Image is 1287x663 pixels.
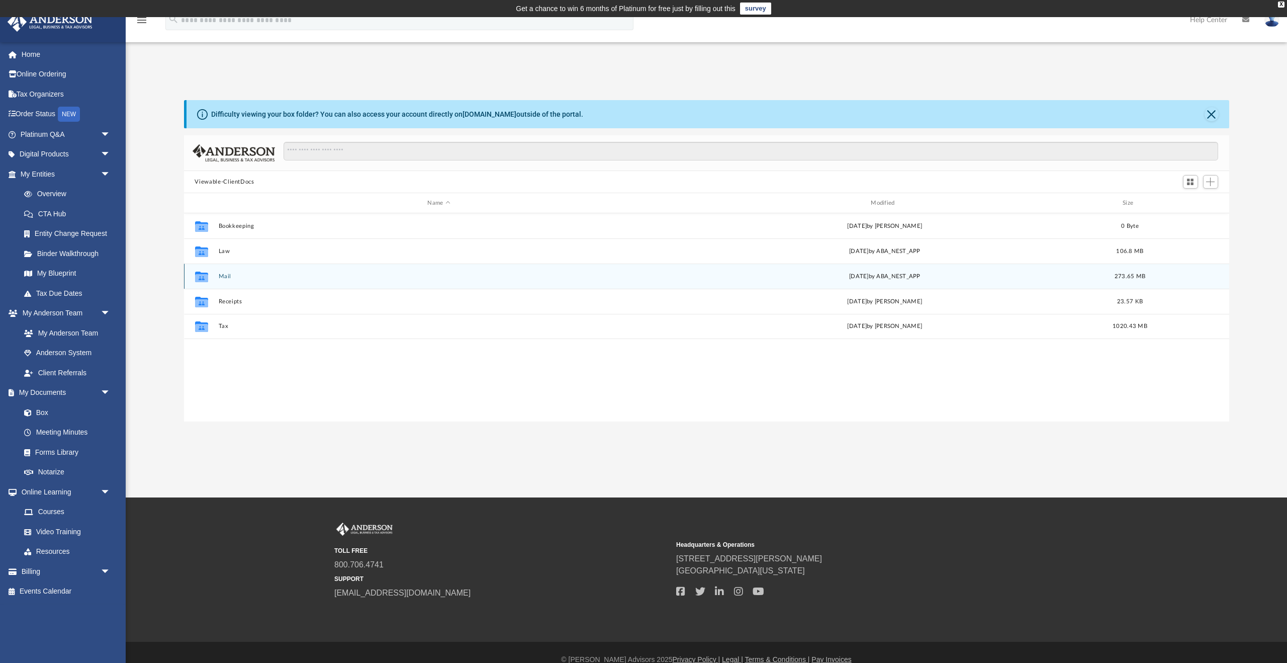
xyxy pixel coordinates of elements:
[168,14,179,25] i: search
[334,560,384,569] a: 800.706.4741
[14,402,116,423] a: Box
[1117,299,1142,304] span: 23.57 KB
[101,482,121,503] span: arrow_drop_down
[218,248,660,255] button: Law
[195,178,254,187] button: Viewable-ClientDocs
[14,264,121,284] a: My Blueprint
[5,12,96,32] img: Anderson Advisors Platinum Portal
[136,14,148,26] i: menu
[1205,107,1219,121] button: Close
[7,582,126,602] a: Events Calendar
[1264,13,1279,27] img: User Pic
[516,3,736,15] div: Get a chance to win 6 months of Platinum for free just by filling out this
[847,323,867,329] span: [DATE]
[14,462,121,482] a: Notarize
[664,297,1106,306] div: [DATE] by [PERSON_NAME]
[218,223,660,229] button: Bookkeeping
[664,222,1106,231] div: [DATE] by [PERSON_NAME]
[7,561,126,582] a: Billingarrow_drop_down
[218,199,659,208] div: Name
[7,164,126,184] a: My Entitiesarrow_drop_down
[188,199,213,208] div: id
[740,3,771,15] a: survey
[1116,248,1143,254] span: 106.8 MB
[7,44,126,64] a: Home
[7,104,126,125] a: Order StatusNEW
[334,523,395,536] img: Anderson Advisors Platinum Portal
[676,566,805,575] a: [GEOGRAPHIC_DATA][US_STATE]
[7,303,121,323] a: My Anderson Teamarrow_drop_down
[136,19,148,26] a: menu
[101,561,121,582] span: arrow_drop_down
[676,540,1011,549] small: Headquarters & Operations
[334,574,669,584] small: SUPPORT
[14,283,126,303] a: Tax Due Dates
[218,273,660,280] button: Mail
[14,343,121,363] a: Anderson System
[101,303,121,324] span: arrow_drop_down
[1183,175,1198,189] button: Switch to Grid View
[664,247,1106,256] div: [DATE] by ABA_NEST_APP
[14,224,126,244] a: Entity Change Request
[7,64,126,85] a: Online Ordering
[14,423,121,443] a: Meeting Minutes
[1278,2,1284,8] div: close
[101,144,121,165] span: arrow_drop_down
[14,204,126,224] a: CTA Hub
[211,109,583,120] div: Difficulty viewing your box folder? You can also access your account directly on outside of the p...
[58,107,80,122] div: NEW
[849,274,869,279] span: [DATE]
[1203,175,1218,189] button: Add
[14,502,121,522] a: Courses
[7,482,121,502] a: Online Learningarrow_drop_down
[676,554,822,563] a: [STREET_ADDRESS][PERSON_NAME]
[101,383,121,403] span: arrow_drop_down
[14,442,116,462] a: Forms Library
[7,124,126,144] a: Platinum Q&Aarrow_drop_down
[1121,223,1139,229] span: 0 Byte
[334,589,471,597] a: [EMAIL_ADDRESS][DOMAIN_NAME]
[1154,199,1225,208] div: id
[184,213,1229,422] div: grid
[14,542,121,562] a: Resources
[7,84,126,104] a: Tax Organizers
[664,199,1105,208] div: Modified
[14,323,116,343] a: My Anderson Team
[664,322,1106,331] div: by [PERSON_NAME]
[14,522,116,542] a: Video Training
[101,124,121,145] span: arrow_drop_down
[1113,323,1147,329] span: 1020.43 MB
[7,144,126,164] a: Digital Productsarrow_drop_down
[14,363,121,383] a: Client Referrals
[218,323,660,329] button: Tax
[1114,274,1145,279] span: 273.65 MB
[14,184,126,204] a: Overview
[101,164,121,185] span: arrow_drop_down
[334,546,669,555] small: TOLL FREE
[463,110,516,118] a: [DOMAIN_NAME]
[7,383,121,403] a: My Documentsarrow_drop_down
[1110,199,1150,208] div: Size
[284,142,1218,161] input: Search files and folders
[14,243,126,264] a: Binder Walkthrough
[218,298,660,305] button: Receipts
[664,272,1106,281] div: by ABA_NEST_APP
